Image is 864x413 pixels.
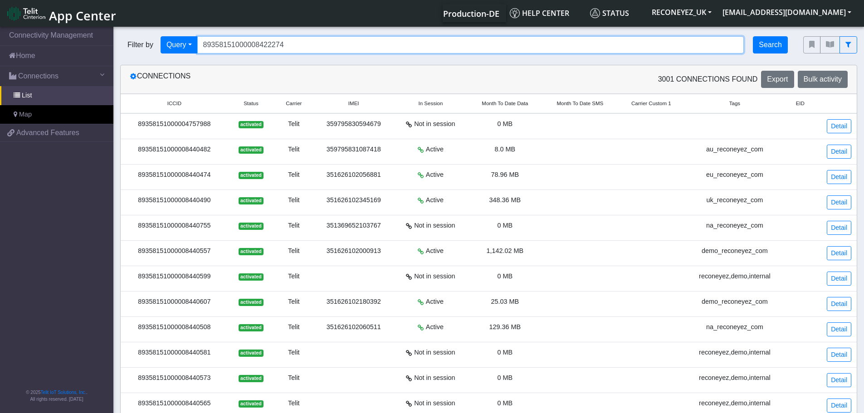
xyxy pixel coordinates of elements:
[798,71,848,88] button: Bulk activity
[827,221,851,235] a: Detail
[239,121,264,128] span: activated
[498,374,513,381] span: 0 MB
[690,170,779,180] div: eu_reconeyez_com
[803,36,857,53] div: fitlers menu
[827,246,851,260] a: Detail
[827,348,851,362] a: Detail
[426,145,444,155] span: Active
[279,322,308,332] div: Telit
[239,248,264,255] span: activated
[41,390,86,395] a: Telit IoT Solutions, Inc.
[827,170,851,184] a: Detail
[239,223,264,230] span: activated
[443,4,499,22] a: Your current platform instance
[717,4,857,20] button: [EMAIL_ADDRESS][DOMAIN_NAME]
[279,119,308,129] div: Telit
[319,246,388,256] div: 351626102000913
[7,4,115,23] a: App Center
[426,246,444,256] span: Active
[690,195,779,205] div: uk_reconeyez_com
[690,221,779,231] div: na_reconeyez_com
[18,71,59,82] span: Connections
[239,172,264,179] span: activated
[126,348,223,358] div: 89358151000008440581
[239,375,264,382] span: activated
[279,170,308,180] div: Telit
[827,119,851,133] a: Detail
[279,246,308,256] div: Telit
[197,36,744,53] input: Search...
[414,119,455,129] span: Not in session
[319,145,388,155] div: 359795831087418
[279,145,308,155] div: Telit
[827,145,851,159] a: Detail
[426,195,444,205] span: Active
[498,120,513,127] span: 0 MB
[690,145,779,155] div: au_reconeyez_com
[126,322,223,332] div: 89358151000008440508
[126,297,223,307] div: 89358151000008440607
[120,39,161,50] span: Filter by
[767,75,788,83] span: Export
[556,100,603,107] span: Month To Date SMS
[414,373,455,383] span: Not in session
[319,221,388,231] div: 351369652103767
[126,272,223,282] div: 89358151000008440599
[239,146,264,154] span: activated
[586,4,646,22] a: Status
[279,221,308,231] div: Telit
[319,170,388,180] div: 351626102056881
[414,221,455,231] span: Not in session
[796,100,805,107] span: EID
[761,71,794,88] button: Export
[690,272,779,282] div: reconeyez,demo,internal
[498,222,513,229] span: 0 MB
[239,324,264,331] span: activated
[827,297,851,311] a: Detail
[279,272,308,282] div: Telit
[419,100,443,107] span: In Session
[690,297,779,307] div: demo_reconeyez_com
[646,4,717,20] button: RECONEYEZ_UK
[279,348,308,358] div: Telit
[279,195,308,205] div: Telit
[319,195,388,205] div: 351626102345169
[804,75,842,83] span: Bulk activity
[658,74,758,85] span: 3001 Connections found
[510,8,520,18] img: knowledge.svg
[487,247,524,254] span: 1,142.02 MB
[286,100,302,107] span: Carrier
[16,127,79,138] span: Advanced Features
[491,171,519,178] span: 78.96 MB
[126,195,223,205] div: 89358151000008440490
[827,322,851,336] a: Detail
[126,119,223,129] div: 89358151000004757988
[827,398,851,413] a: Detail
[827,272,851,286] a: Detail
[443,8,499,19] span: Production-DE
[239,350,264,357] span: activated
[126,221,223,231] div: 89358151000008440755
[414,398,455,408] span: Not in session
[319,119,388,129] div: 359795830594679
[510,8,569,18] span: Help center
[167,100,181,107] span: ICCID
[506,4,586,22] a: Help center
[319,322,388,332] div: 351626102060511
[279,398,308,408] div: Telit
[827,373,851,387] a: Detail
[489,196,521,204] span: 348.36 MB
[239,197,264,204] span: activated
[319,297,388,307] div: 351626102180392
[7,6,45,21] img: logo-telit-cinterion-gw-new.png
[126,373,223,383] div: 89358151000008440573
[690,373,779,383] div: reconeyez,demo,internal
[19,110,32,120] span: Map
[239,299,264,306] span: activated
[753,36,788,53] button: Search
[827,195,851,209] a: Detail
[239,273,264,281] span: activated
[590,8,600,18] img: status.svg
[631,100,671,107] span: Carrier Custom 1
[22,91,32,101] span: List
